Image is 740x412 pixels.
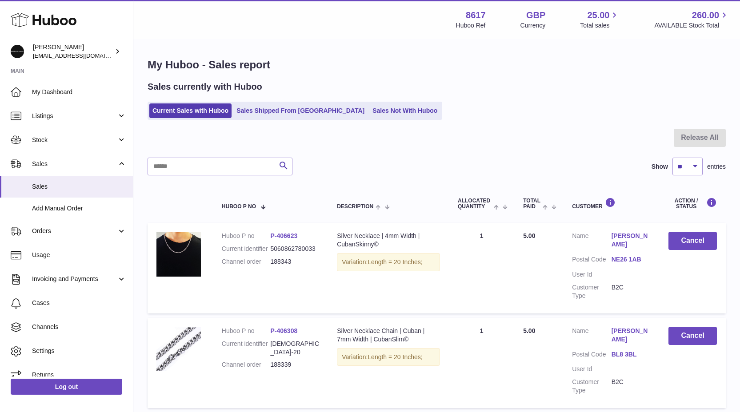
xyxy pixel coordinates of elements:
[612,378,651,395] dd: B2C
[32,251,126,259] span: Usage
[148,81,262,93] h2: Sales currently with Huboo
[449,223,514,313] td: 1
[337,232,440,249] div: Silver Necklace | 4mm Width | CubanSkinny©
[222,360,271,369] dt: Channel order
[668,198,717,210] div: Action / Status
[572,283,612,300] dt: Customer Type
[572,270,612,279] dt: User Id
[271,327,298,334] a: P-406308
[456,21,486,30] div: Huboo Ref
[572,255,612,266] dt: Postal Code
[271,232,298,239] a: P-406623
[337,204,373,210] span: Description
[337,327,440,344] div: Silver Necklace Chain | Cuban | 7mm Width | CubanSlim©
[707,162,726,171] span: entries
[32,112,117,120] span: Listings
[612,283,651,300] dd: B2C
[32,275,117,283] span: Invoicing and Payments
[222,327,271,335] dt: Huboo P no
[654,9,729,30] a: 260.00 AVAILABLE Stock Total
[449,318,514,408] td: 1
[32,299,126,307] span: Cases
[32,182,126,191] span: Sales
[587,9,609,21] span: 25.00
[369,103,440,118] a: Sales Not With Huboo
[32,136,117,144] span: Stock
[148,58,726,72] h1: My Huboo - Sales report
[668,232,717,250] button: Cancel
[11,379,122,395] a: Log out
[520,21,546,30] div: Currency
[222,257,271,266] dt: Channel order
[271,360,320,369] dd: 188339
[32,371,126,379] span: Returns
[337,348,440,366] div: Variation:
[580,9,620,30] a: 25.00 Total sales
[580,21,620,30] span: Total sales
[32,323,126,331] span: Channels
[32,227,117,235] span: Orders
[612,350,651,359] a: BL8 3BL
[652,162,668,171] label: Show
[222,340,271,357] dt: Current identifier
[612,255,651,264] a: NE26 1AB
[156,232,201,277] img: CubanSkinny-copy-scaled.jpg
[337,253,440,271] div: Variation:
[612,232,651,249] a: [PERSON_NAME]
[222,204,256,210] span: Huboo P no
[32,160,117,168] span: Sales
[523,327,535,334] span: 5.00
[222,232,271,240] dt: Huboo P no
[668,327,717,345] button: Cancel
[271,257,320,266] dd: 188343
[572,232,612,251] dt: Name
[523,232,535,239] span: 5.00
[458,198,492,210] span: ALLOCATED Quantity
[572,350,612,361] dt: Postal Code
[32,204,126,213] span: Add Manual Order
[368,353,422,360] span: Length = 20 Inches;
[11,45,24,58] img: hello@alfredco.com
[572,327,612,346] dt: Name
[654,21,729,30] span: AVAILABLE Stock Total
[526,9,545,21] strong: GBP
[368,258,422,265] span: Length = 20 Inches;
[572,378,612,395] dt: Customer Type
[572,198,651,210] div: Customer
[572,365,612,373] dt: User Id
[523,198,540,210] span: Total paid
[32,88,126,96] span: My Dashboard
[33,43,113,60] div: [PERSON_NAME]
[466,9,486,21] strong: 8617
[33,52,131,59] span: [EMAIL_ADDRESS][DOMAIN_NAME]
[222,245,271,253] dt: Current identifier
[612,327,651,344] a: [PERSON_NAME]
[156,327,201,371] img: Cuban.jpg
[692,9,719,21] span: 260.00
[32,347,126,355] span: Settings
[271,340,320,357] dd: [DEMOGRAPHIC_DATA]-20
[271,245,320,253] dd: 5060862780033
[233,103,368,118] a: Sales Shipped From [GEOGRAPHIC_DATA]
[149,103,232,118] a: Current Sales with Huboo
